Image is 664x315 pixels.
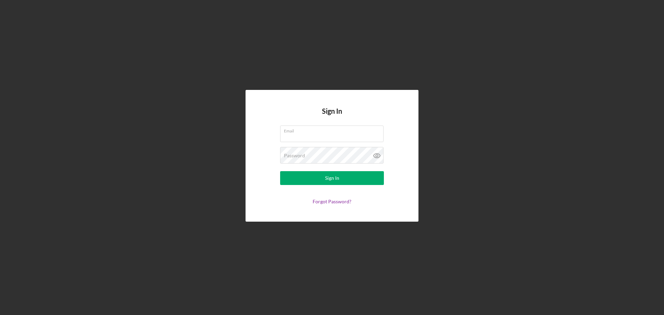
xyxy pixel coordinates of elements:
[313,198,351,204] a: Forgot Password?
[280,171,384,185] button: Sign In
[322,107,342,126] h4: Sign In
[325,171,339,185] div: Sign In
[284,153,305,158] label: Password
[284,126,384,133] label: Email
